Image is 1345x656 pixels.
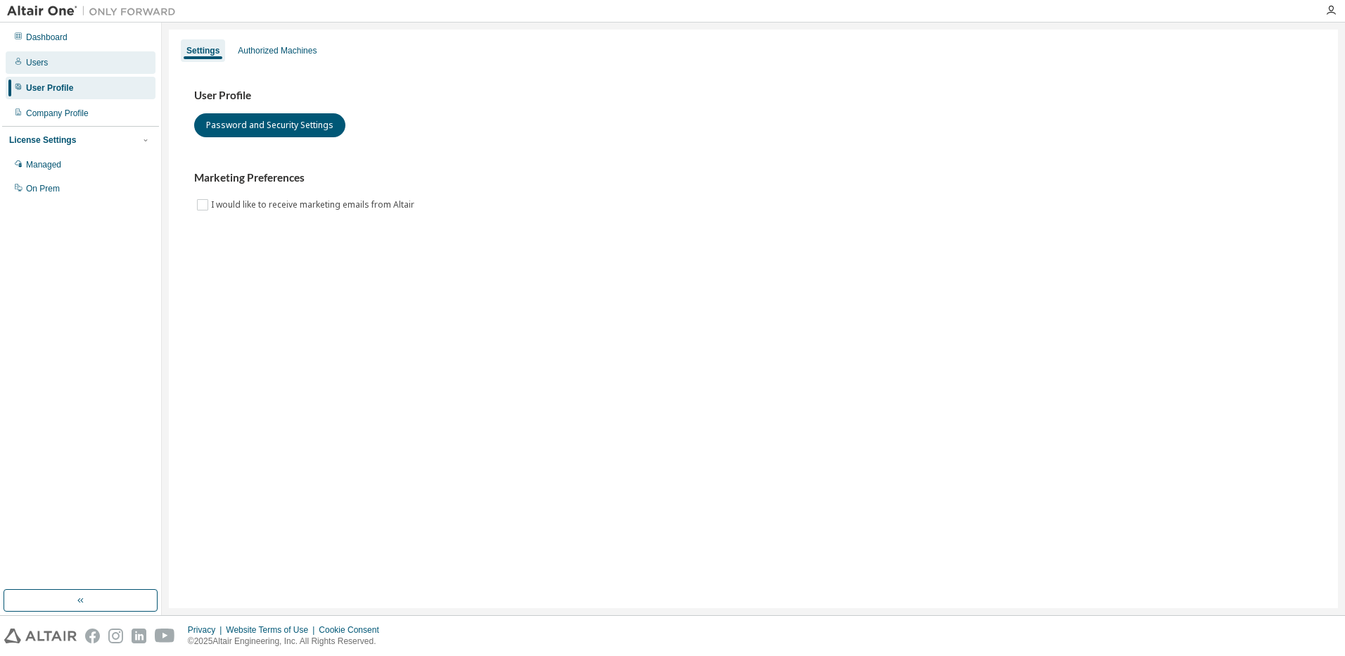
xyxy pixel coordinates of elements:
div: License Settings [9,134,76,146]
div: User Profile [26,82,73,94]
div: Authorized Machines [238,45,317,56]
h3: User Profile [194,89,1313,103]
div: Settings [186,45,219,56]
div: Managed [26,159,61,170]
img: linkedin.svg [132,629,146,643]
label: I would like to receive marketing emails from Altair [211,196,417,213]
img: Altair One [7,4,183,18]
div: Cookie Consent [319,624,387,636]
div: Dashboard [26,32,68,43]
p: © 2025 Altair Engineering, Inc. All Rights Reserved. [188,636,388,648]
div: Company Profile [26,108,89,119]
div: Website Terms of Use [226,624,319,636]
img: youtube.svg [155,629,175,643]
h3: Marketing Preferences [194,171,1313,185]
img: instagram.svg [108,629,123,643]
div: Privacy [188,624,226,636]
button: Password and Security Settings [194,113,345,137]
img: facebook.svg [85,629,100,643]
div: Users [26,57,48,68]
img: altair_logo.svg [4,629,77,643]
div: On Prem [26,183,60,194]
